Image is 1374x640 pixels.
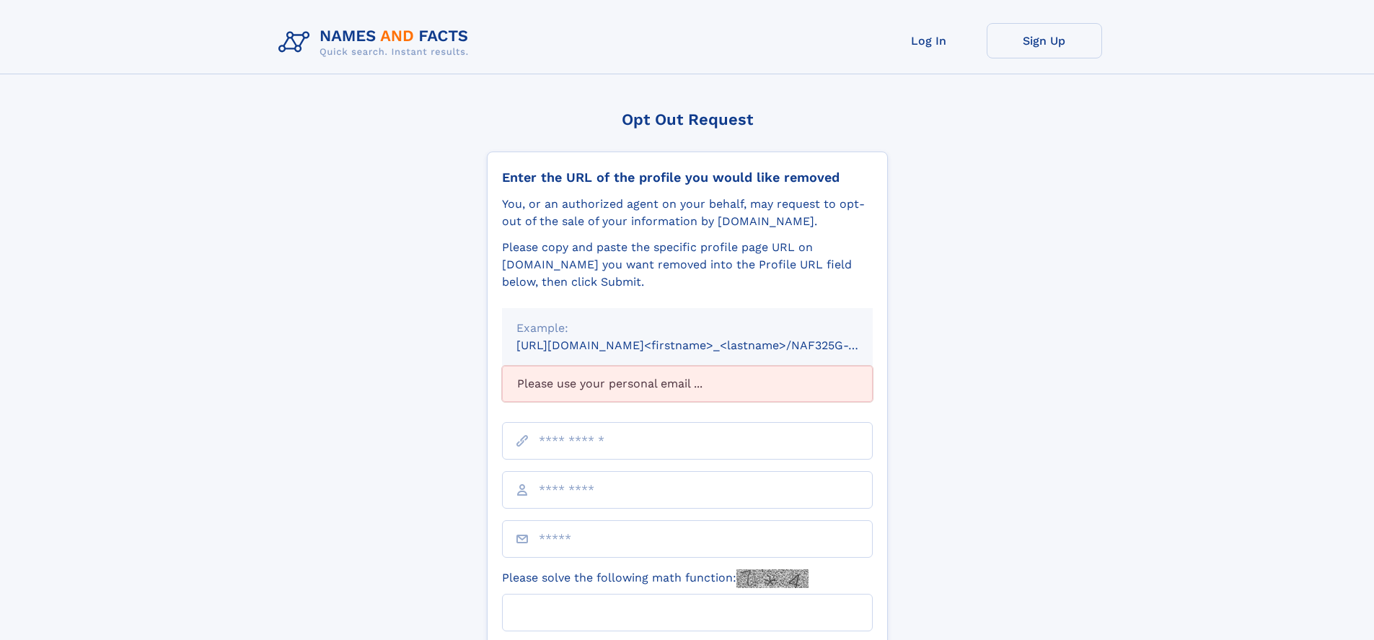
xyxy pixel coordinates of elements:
small: [URL][DOMAIN_NAME]<firstname>_<lastname>/NAF325G-xxxxxxxx [516,338,900,352]
div: You, or an authorized agent on your behalf, may request to opt-out of the sale of your informatio... [502,196,873,230]
a: Log In [871,23,987,58]
div: Example: [516,320,858,337]
a: Sign Up [987,23,1102,58]
label: Please solve the following math function: [502,569,809,588]
div: Please use your personal email ... [502,366,873,402]
div: Please copy and paste the specific profile page URL on [DOMAIN_NAME] you want removed into the Pr... [502,239,873,291]
div: Opt Out Request [487,110,888,128]
div: Enter the URL of the profile you would like removed [502,170,873,185]
img: Logo Names and Facts [273,23,480,62]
